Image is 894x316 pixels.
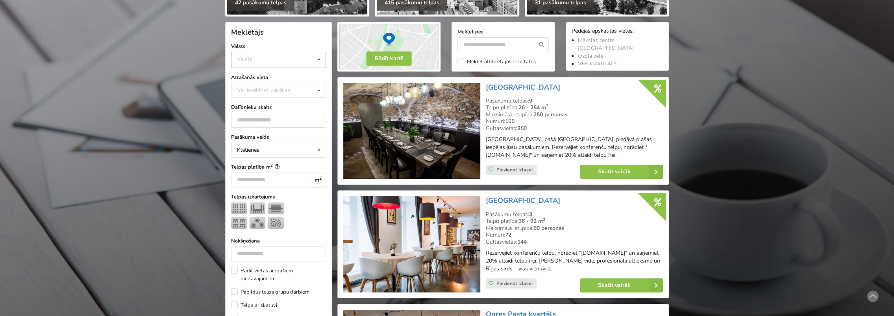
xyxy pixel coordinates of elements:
div: Pēdējās apskatītās vietas: [572,28,663,35]
strong: 36 - 92 m [518,217,545,225]
a: Skatīt vairāk [580,165,663,179]
a: Ozola zāle [578,52,603,60]
label: Valsts [231,42,326,50]
strong: 72 [505,231,511,239]
label: Pasākuma veids [231,133,326,141]
div: Gultasvietas: [486,125,663,132]
sup: 2 [319,175,322,181]
div: Valsts [237,56,252,62]
a: VEF KVARTĀLS [578,60,618,68]
a: [GEOGRAPHIC_DATA] [486,196,560,205]
img: Viesnīca | Rīga | Hestia Hotel Draugi [343,196,480,292]
div: Numuri: [486,118,663,125]
a: Mākslas centrs [GEOGRAPHIC_DATA] [578,37,634,52]
label: Telpa ar skatuvi [231,301,277,309]
strong: 80 personas [533,224,565,232]
button: Rādīt kartē [366,51,412,66]
div: Pasākumu telpas: [486,211,663,218]
sup: 2 [270,163,273,168]
img: Klase [231,217,247,229]
div: m [310,173,326,187]
strong: 26 - 254 m [518,104,548,111]
a: [GEOGRAPHIC_DATA] [486,83,560,92]
p: Rezervējiet konferenču telpu, norādiet "[DOMAIN_NAME]" un saņemiet 20% atlaidi telpu īrei. [PERSO... [486,249,663,273]
sup: 2 [546,103,548,109]
strong: 9 [529,97,532,105]
label: Nakšņošana [231,237,326,245]
p: [GEOGRAPHIC_DATA], pašā [GEOGRAPHIC_DATA], piedāvā plašas iespējas jūsu pasākumiem. Rezervējiet k... [486,136,663,159]
span: Pievienot izlasei [496,280,533,287]
img: Sapulce [268,202,284,214]
label: Atrašanās vieta [231,73,326,81]
div: Klātienes [237,147,259,153]
span: Meklētājs [231,28,264,37]
div: Maksimālā ietilpība: [486,111,663,118]
img: Viesnīca | Rīga | Pullman Riga Old Town Hotel [343,83,480,179]
div: Pasākumu telpas: [486,97,663,105]
strong: 250 personas [533,111,568,118]
div: Numuri: [486,231,663,239]
label: Meklēt pēc [457,28,549,36]
img: Bankets [250,217,265,229]
img: Rādīt kartē [337,22,441,72]
div: Maksimālā ietilpība: [486,225,663,232]
strong: 350 [517,125,527,132]
div: Var izvēlēties vairākas [235,86,308,95]
sup: 2 [543,217,545,222]
a: Skatīt vairāk [580,278,663,292]
label: Papildus telpa grupu darbiem [231,288,309,296]
strong: 155 [505,118,515,125]
label: Telpas izkārtojums [231,193,326,201]
label: Telpas platība m [231,163,326,171]
img: Teātris [231,202,247,214]
strong: 144 [517,238,527,246]
div: Telpu platība: [486,218,663,225]
img: U-Veids [250,202,265,214]
span: Pievienot izlasei [496,167,533,173]
strong: 3 [529,211,532,218]
div: Gultasvietas: [486,239,663,246]
label: Dalībnieku skaits [231,103,326,111]
img: Pieņemšana [268,217,284,229]
label: Meklēt atfiltrētajos rezultātos [457,59,535,65]
label: Rādīt vietas ar īpašiem piedāvājumiem [231,267,326,283]
div: Telpu platība: [486,104,663,111]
